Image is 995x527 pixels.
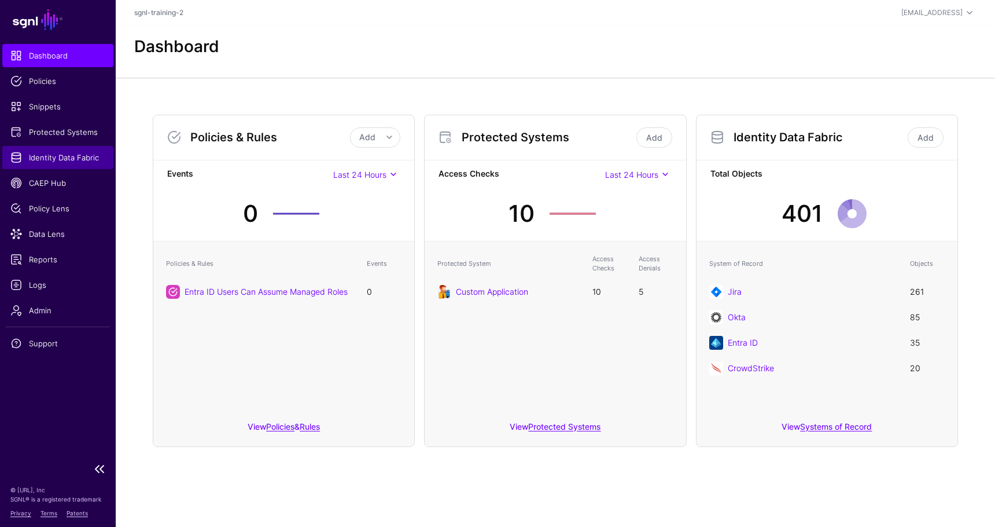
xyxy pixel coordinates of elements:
a: Policies [266,422,294,431]
th: Objects [904,248,950,279]
a: Dashboard [2,44,113,67]
a: Policies [2,69,113,93]
div: 401 [782,196,823,231]
a: Add [908,127,944,148]
h3: Identity Data Fabric [734,130,905,144]
strong: Total Objects [710,167,944,182]
img: svg+xml;base64,PHN2ZyB3aWR0aD0iNjQiIGhlaWdodD0iNjQiIHZpZXdCb3g9IjAgMCA2NCA2NCIgZmlsbD0ibm9uZSIgeG... [709,310,723,324]
a: Data Lens [2,222,113,246]
th: Access Checks [587,248,633,279]
img: svg+xml;base64,PHN2ZyB3aWR0aD0iNjQiIGhlaWdodD0iNjQiIHZpZXdCb3g9IjAgMCA2NCA2NCIgZmlsbD0ibm9uZSIgeG... [709,336,723,350]
td: 0 [361,279,407,305]
td: 35 [904,330,950,356]
a: CrowdStrike [728,363,774,373]
div: View [696,413,957,447]
span: Snippets [10,101,105,112]
div: 10 [508,196,535,231]
span: Reports [10,254,105,265]
p: SGNL® is a registered trademark [10,495,105,504]
div: [EMAIL_ADDRESS] [901,8,963,18]
a: Reports [2,248,113,271]
a: Snippets [2,95,113,118]
a: Policy Lens [2,197,113,220]
a: Entra ID Users Can Assume Managed Roles [185,287,348,297]
strong: Events [167,167,333,182]
img: svg+xml;base64,PHN2ZyB3aWR0aD0iNjQiIGhlaWdodD0iNjQiIHZpZXdCb3g9IjAgMCA2NCA2NCIgZmlsbD0ibm9uZSIgeG... [709,361,723,375]
span: Data Lens [10,228,105,240]
th: System of Record [703,248,904,279]
a: Admin [2,299,113,322]
a: Identity Data Fabric [2,146,113,169]
a: sgnl-training-2 [134,8,183,17]
span: Add [359,132,375,142]
td: 10 [587,279,633,305]
a: Protected Systems [528,422,600,431]
a: Systems of Record [800,422,872,431]
span: Policies [10,75,105,87]
span: Admin [10,305,105,316]
div: View [425,413,686,447]
h3: Protected Systems [462,130,633,144]
th: Policies & Rules [160,248,361,279]
a: Entra ID [728,338,758,347]
td: 85 [904,305,950,330]
a: SGNL [7,7,109,32]
a: Jira [728,287,742,297]
td: 261 [904,279,950,305]
strong: Access Checks [438,167,605,182]
a: Patents [67,510,88,517]
a: Rules [300,422,320,431]
a: Custom Application [456,287,528,297]
img: svg+xml;base64,PHN2ZyB3aWR0aD0iOTgiIGhlaWdodD0iMTIyIiB2aWV3Qm94PSIwIDAgOTggMTIyIiBmaWxsPSJub25lIi... [437,285,451,299]
td: 20 [904,356,950,381]
span: Protected Systems [10,126,105,138]
img: svg+xml;base64,PHN2ZyB3aWR0aD0iNjQiIGhlaWdodD0iNjQiIHZpZXdCb3g9IjAgMCA2NCA2NCIgZmlsbD0ibm9uZSIgeG... [709,285,723,299]
span: Last 24 Hours [605,170,658,180]
span: Logs [10,279,105,291]
span: Identity Data Fabric [10,152,105,163]
a: CAEP Hub [2,171,113,195]
a: Add [636,127,672,148]
h2: Dashboard [134,37,219,57]
a: Logs [2,273,113,297]
a: Terms [40,510,57,517]
a: Protected Systems [2,120,113,144]
span: Dashboard [10,50,105,61]
p: © [URL], Inc [10,485,105,495]
span: CAEP Hub [10,177,105,189]
div: 0 [243,196,258,231]
th: Events [361,248,407,279]
td: 5 [633,279,679,305]
th: Access Denials [633,248,679,279]
a: Privacy [10,510,31,517]
th: Protected System [432,248,586,279]
span: Last 24 Hours [333,170,386,180]
a: Okta [728,312,746,322]
h3: Policies & Rules [190,130,350,144]
span: Support [10,338,105,349]
span: Policy Lens [10,203,105,214]
div: View & [153,413,414,447]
